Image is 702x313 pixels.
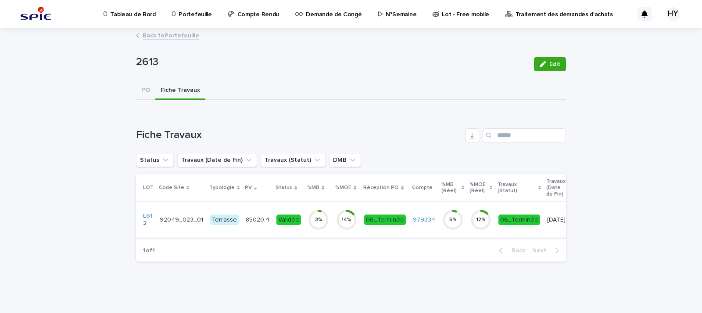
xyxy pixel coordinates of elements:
[549,61,560,67] span: Edit
[335,183,351,193] p: %MOE
[143,183,154,193] p: LOT
[492,247,529,255] button: Back
[498,180,536,196] p: Travaux (Statut)
[18,5,54,23] img: svstPd6MQfCT1uX1QGkG
[442,217,463,223] div: 5 %
[532,247,552,254] span: Next
[159,183,184,193] p: Code Site
[413,216,435,224] a: 979334
[308,217,329,223] div: 3 %
[245,183,252,193] p: PV
[363,183,399,193] p: Réception PO
[329,153,361,167] button: DMB
[246,215,271,224] p: 85020.4
[155,82,205,100] button: Fiche Travaux
[470,217,491,223] div: 12 %
[441,180,459,196] p: %MB (Réel)
[276,215,301,226] div: Validée
[529,247,566,255] button: Next
[209,183,235,193] p: Typologie
[276,183,292,193] p: Status
[143,212,153,227] a: Lot 2
[160,215,205,224] p: 92049_023_01
[498,215,540,226] div: 06_Terminée
[136,240,162,262] p: 1 of 1
[547,216,569,224] p: [DATE]
[177,153,257,167] button: Travaux (Date de Fin)
[136,129,462,142] h1: Fiche Travaux
[307,183,319,193] p: %MB
[506,247,525,254] span: Back
[469,180,487,196] p: %MOE (Réel)
[666,7,680,21] div: HY
[136,56,527,69] p: 2613
[546,177,566,199] p: Travaux (Date de Fin)
[336,217,357,223] div: 14 %
[143,30,199,40] a: Back toPortefeuille
[136,153,174,167] button: Status
[210,215,239,226] div: Terrasse
[412,183,433,193] p: Compte
[136,82,155,100] button: PO
[261,153,326,167] button: Travaux (Statut)
[364,215,406,226] div: 06_Terminée
[483,128,566,142] input: Search
[534,57,566,71] button: Edit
